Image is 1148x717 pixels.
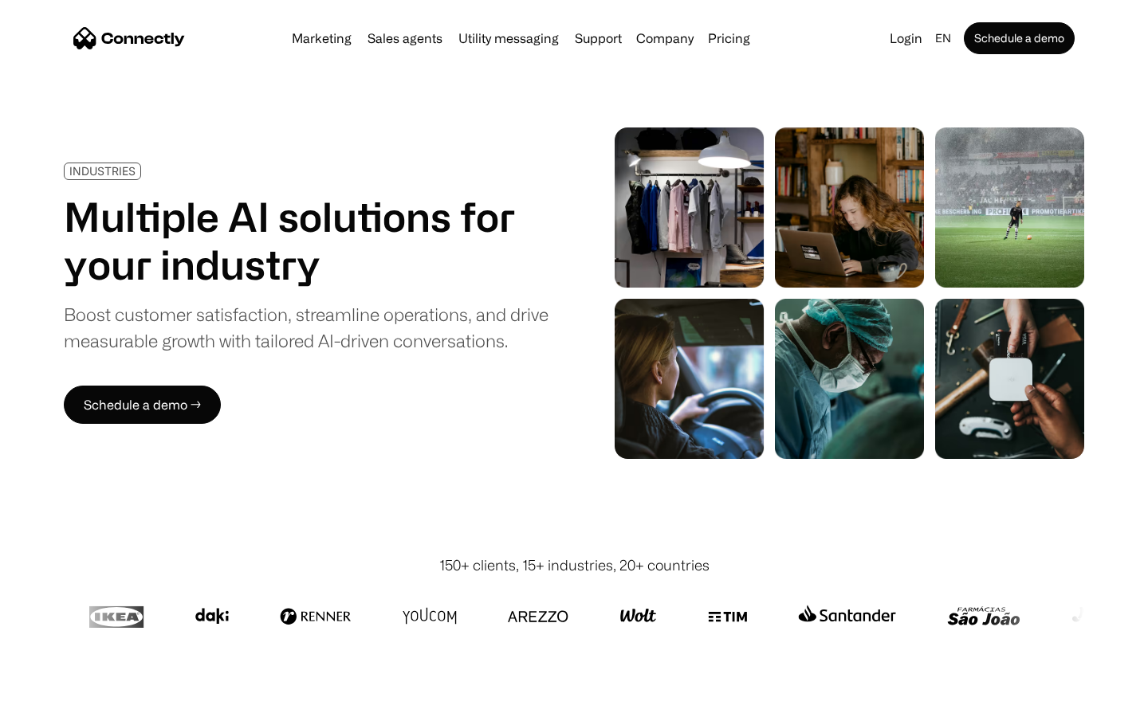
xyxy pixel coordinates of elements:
a: Support [568,32,628,45]
h1: Multiple AI solutions for your industry [64,193,548,288]
a: Marketing [285,32,358,45]
a: Schedule a demo → [64,386,221,424]
div: INDUSTRIES [69,165,136,177]
div: 150+ clients, 15+ industries, 20+ countries [439,554,710,576]
ul: Language list [32,689,96,711]
a: Utility messaging [452,32,565,45]
a: Schedule a demo [964,22,1075,54]
div: Company [636,27,694,49]
aside: Language selected: English [16,688,96,711]
div: en [935,27,951,49]
div: Boost customer satisfaction, streamline operations, and drive measurable growth with tailored AI-... [64,301,548,354]
a: Pricing [702,32,757,45]
a: Login [883,27,929,49]
a: Sales agents [361,32,449,45]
